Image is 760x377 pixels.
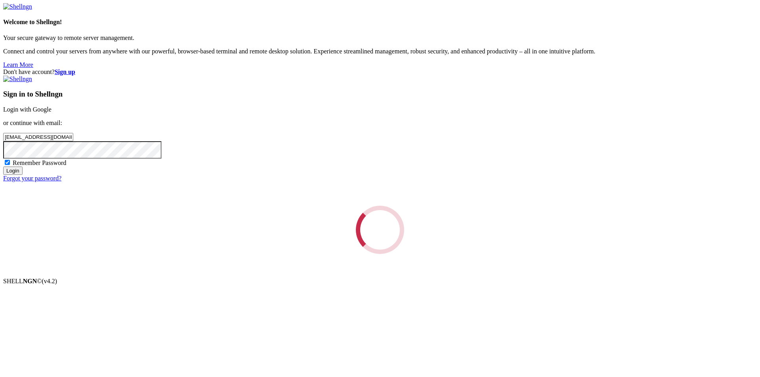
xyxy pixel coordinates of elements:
input: Email address [3,133,73,141]
p: Connect and control your servers from anywhere with our powerful, browser-based terminal and remo... [3,48,757,55]
div: Don't have account? [3,68,757,76]
h3: Sign in to Shellngn [3,90,757,99]
span: SHELL © [3,278,57,284]
h4: Welcome to Shellngn! [3,19,757,26]
input: Remember Password [5,160,10,165]
a: Login with Google [3,106,51,113]
a: Forgot your password? [3,175,61,182]
img: Shellngn [3,76,32,83]
span: 4.2.0 [42,278,57,284]
input: Login [3,167,23,175]
p: Your secure gateway to remote server management. [3,34,757,42]
a: Learn More [3,61,33,68]
a: Sign up [55,68,75,75]
b: NGN [23,278,37,284]
div: Loading... [356,206,404,254]
span: Remember Password [13,159,66,166]
p: or continue with email: [3,119,757,127]
img: Shellngn [3,3,32,10]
